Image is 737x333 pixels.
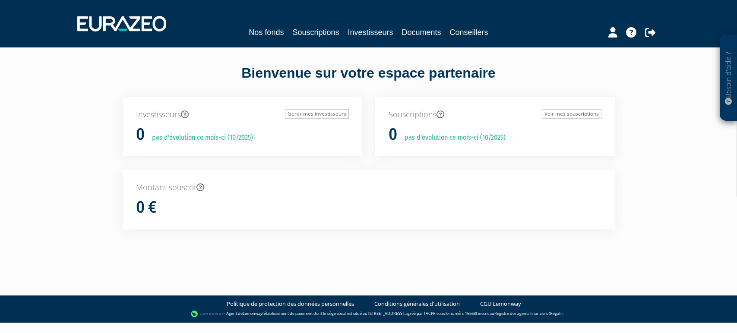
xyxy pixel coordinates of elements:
[389,126,397,144] h1: 0
[77,16,166,31] img: 1732889491-logotype_eurazeo_blanc_rvb.png
[348,26,393,38] a: Investisseurs
[402,26,441,38] a: Documents
[249,26,284,38] a: Nos fonds
[227,300,354,308] a: Politique de protection des données personnelles
[399,133,506,143] p: pas d'évolution ce mois-ci (10/2025)
[9,310,728,318] div: - Agent de (établissement de paiement dont le siège social est situé au [STREET_ADDRESS], agréé p...
[480,300,521,308] a: CGU Lemonway
[724,39,734,117] p: Besoin d'aide ?
[136,198,157,217] h1: 0 €
[116,63,621,97] div: Bienvenue sur votre espace partenaire
[292,26,339,38] a: Souscriptions
[389,109,601,120] p: Souscriptions
[191,310,224,318] img: logo-lemonway.png
[542,109,601,119] a: Voir mes souscriptions
[146,133,253,143] p: pas d'évolution ce mois-ci (10/2025)
[374,300,460,308] a: Conditions générales d'utilisation
[285,109,349,119] a: Gérer mes investisseurs
[494,311,563,316] a: Registre des agents financiers (Regafi)
[243,311,263,316] a: Lemonway
[136,126,145,144] h1: 0
[136,182,601,193] p: Montant souscrit
[136,109,349,120] p: Investisseurs
[450,26,488,38] a: Conseillers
